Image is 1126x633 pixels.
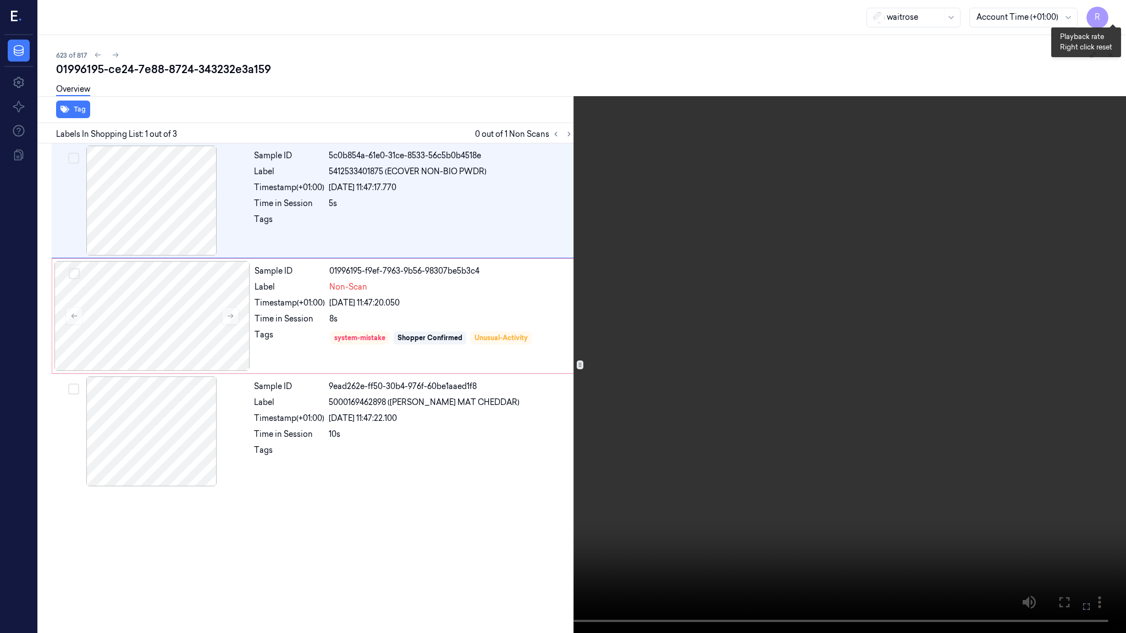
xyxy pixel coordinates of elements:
[329,150,573,162] div: 5c0b854a-61e0-31ce-8533-56c5b0b4518e
[254,429,324,440] div: Time in Session
[254,182,324,193] div: Timestamp (+01:00)
[56,101,90,118] button: Tag
[56,129,177,140] span: Labels In Shopping List: 1 out of 3
[329,182,573,193] div: [DATE] 11:47:17.770
[56,62,1117,77] div: 01996195-ce24-7e88-8724-343232e3a159
[254,381,324,392] div: Sample ID
[68,153,79,164] button: Select row
[56,51,87,60] span: 623 of 817
[1086,7,1108,29] button: R
[475,127,576,141] span: 0 out of 1 Non Scans
[255,313,325,325] div: Time in Session
[254,397,324,408] div: Label
[329,297,573,309] div: [DATE] 11:47:20.050
[329,397,520,408] span: 5000169462898 ([PERSON_NAME] MAT CHEDDAR)
[68,384,79,395] button: Select row
[69,268,80,279] button: Select row
[329,381,573,392] div: 9ead262e-ff50-30b4-976f-60be1aaed1f8
[329,413,573,424] div: [DATE] 11:47:22.100
[329,429,573,440] div: 10s
[254,214,324,231] div: Tags
[254,198,324,209] div: Time in Session
[255,265,325,277] div: Sample ID
[329,281,367,293] span: Non-Scan
[56,84,90,96] a: Overview
[255,297,325,309] div: Timestamp (+01:00)
[329,166,487,177] span: 5412533401875 (ECOVER NON-BIO PWDR)
[329,265,573,277] div: 01996195-f9ef-7963-9b56-98307be5b3c4
[255,281,325,293] div: Label
[254,150,324,162] div: Sample ID
[398,333,462,343] div: Shopper Confirmed
[254,445,324,462] div: Tags
[329,313,573,325] div: 8s
[254,166,324,177] div: Label
[474,333,528,343] div: Unusual-Activity
[334,333,385,343] div: system-mistake
[329,198,573,209] div: 5s
[254,413,324,424] div: Timestamp (+01:00)
[255,329,325,347] div: Tags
